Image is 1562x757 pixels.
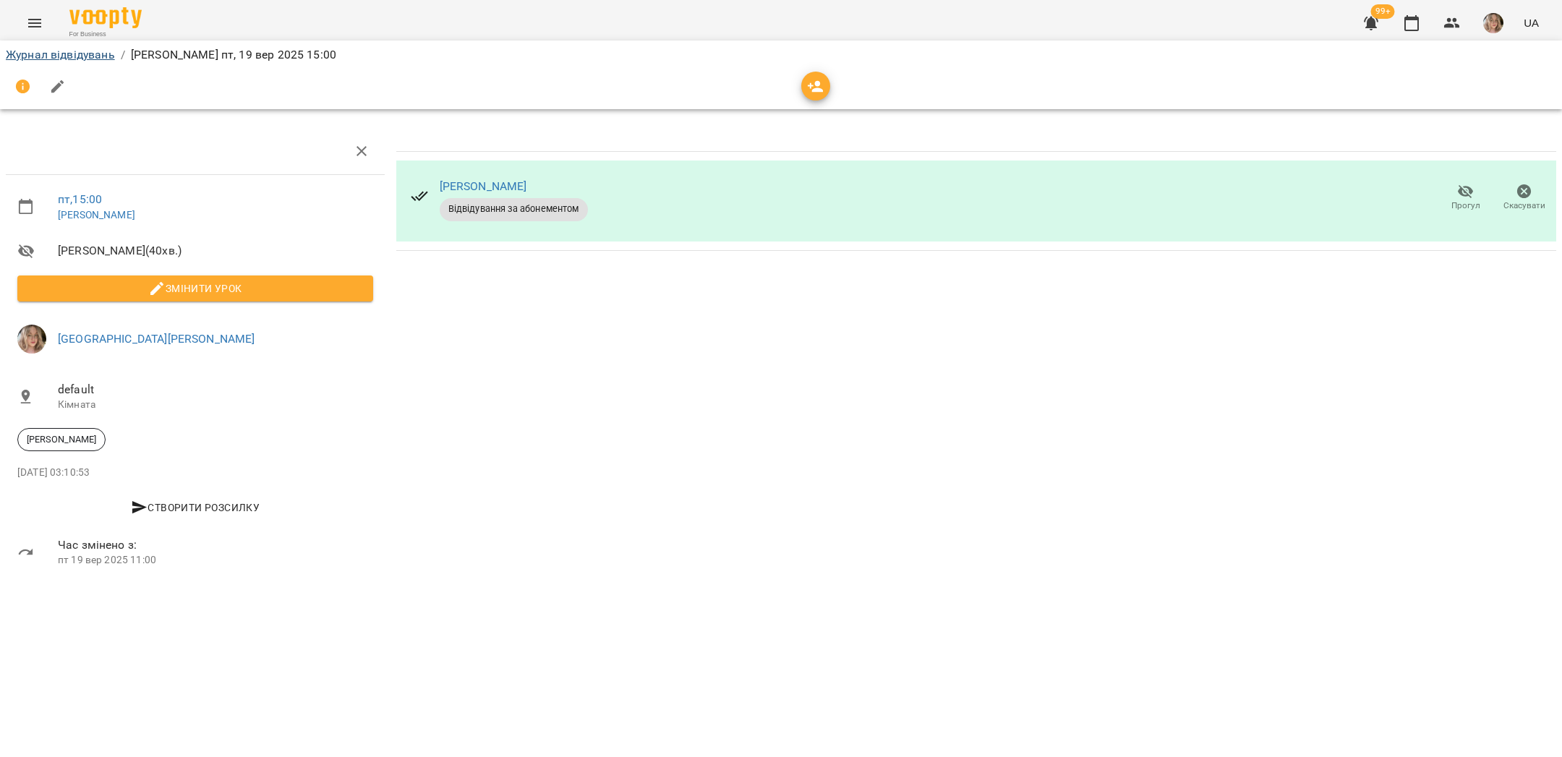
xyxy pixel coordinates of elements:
[29,280,362,297] span: Змінити урок
[17,6,52,40] button: Menu
[1371,4,1395,19] span: 99+
[1436,178,1495,218] button: Прогул
[58,398,373,412] p: Кімната
[1451,200,1480,212] span: Прогул
[58,209,135,221] a: [PERSON_NAME]
[131,46,336,64] p: [PERSON_NAME] пт, 19 вер 2025 15:00
[17,428,106,451] div: [PERSON_NAME]
[1518,9,1545,36] button: UA
[1483,13,1503,33] img: 96e0e92443e67f284b11d2ea48a6c5b1.jpg
[69,7,142,28] img: Voopty Logo
[17,495,373,521] button: Створити розсилку
[440,202,588,215] span: Відвідування за абонементом
[121,46,125,64] li: /
[58,192,102,206] a: пт , 15:00
[17,275,373,301] button: Змінити урок
[69,30,142,39] span: For Business
[18,433,105,446] span: [PERSON_NAME]
[58,242,373,260] span: [PERSON_NAME] ( 40 хв. )
[1524,15,1539,30] span: UA
[1495,178,1553,218] button: Скасувати
[440,179,527,193] a: [PERSON_NAME]
[6,46,1556,64] nav: breadcrumb
[58,381,373,398] span: default
[17,325,46,354] img: 96e0e92443e67f284b11d2ea48a6c5b1.jpg
[58,332,255,346] a: [GEOGRAPHIC_DATA][PERSON_NAME]
[17,466,373,480] p: [DATE] 03:10:53
[6,48,115,61] a: Журнал відвідувань
[23,499,367,516] span: Створити розсилку
[58,553,373,568] p: пт 19 вер 2025 11:00
[1503,200,1545,212] span: Скасувати
[58,536,373,554] span: Час змінено з:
